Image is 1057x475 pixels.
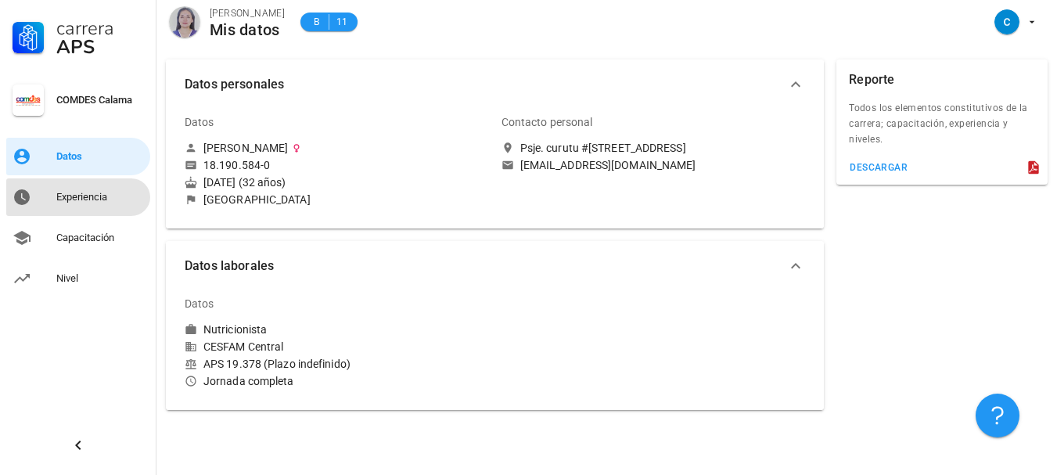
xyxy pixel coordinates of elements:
[166,241,824,291] button: Datos laborales
[502,141,806,155] a: Psje. curutu #[STREET_ADDRESS]
[203,158,270,172] div: 18.190.584-0
[502,103,593,141] div: Contacto personal
[56,191,144,203] div: Experiencia
[6,219,150,257] a: Capacitación
[56,232,144,244] div: Capacitación
[166,59,824,110] button: Datos personales
[502,158,806,172] a: [EMAIL_ADDRESS][DOMAIN_NAME]
[185,175,489,189] div: [DATE] (32 años)
[6,138,150,175] a: Datos
[169,6,200,38] div: avatar
[6,178,150,216] a: Experiencia
[994,9,1019,34] div: avatar
[210,21,285,38] div: Mis datos
[56,94,144,106] div: COMDES Calama
[185,357,489,371] div: APS 19.378 (Plazo indefinido)
[203,322,267,336] div: Nutricionista
[520,141,686,155] div: Psje. curutu #[STREET_ADDRESS]
[843,157,914,178] button: descargar
[336,14,348,30] span: 11
[185,374,489,388] div: Jornada completa
[836,100,1048,157] div: Todos los elementos constitutivos de la carrera; capacitación, experiencia y niveles.
[56,150,144,163] div: Datos
[185,340,489,354] div: CESFAM Central
[849,59,894,100] div: Reporte
[185,255,786,277] span: Datos laborales
[185,103,214,141] div: Datos
[203,141,288,155] div: [PERSON_NAME]
[310,14,322,30] span: B
[203,193,311,207] div: [GEOGRAPHIC_DATA]
[56,38,144,56] div: APS
[849,162,908,173] div: descargar
[210,5,285,21] div: [PERSON_NAME]
[185,285,214,322] div: Datos
[6,260,150,297] a: Nivel
[185,74,786,95] span: Datos personales
[56,19,144,38] div: Carrera
[520,158,696,172] div: [EMAIL_ADDRESS][DOMAIN_NAME]
[56,272,144,285] div: Nivel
